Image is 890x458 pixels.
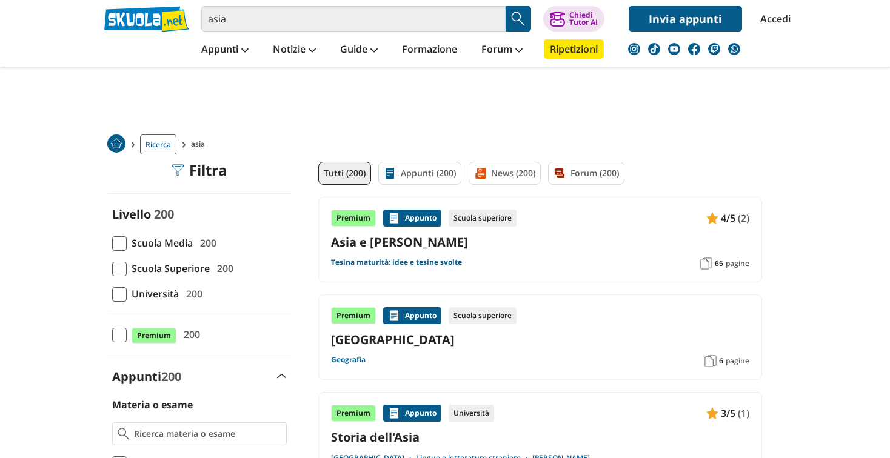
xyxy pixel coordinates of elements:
a: Ricerca [140,134,176,154]
img: Filtra filtri mobile [172,164,184,176]
img: Cerca appunti, riassunti o versioni [509,10,527,28]
span: Premium [132,328,176,343]
span: 200 [212,261,233,276]
img: Forum filtro contenuto [554,167,566,179]
span: 200 [179,327,200,342]
div: Appunto [383,210,441,227]
a: Forum [478,39,526,61]
div: Scuola superiore [449,210,517,227]
img: Apri e chiudi sezione [277,374,287,379]
a: Geografia [331,355,366,365]
a: Storia dell'Asia [331,429,749,445]
img: Appunti contenuto [388,212,400,224]
span: 66 [715,259,723,268]
img: Home [107,134,125,153]
span: (1) [738,405,749,421]
button: ChiediTutor AI [543,6,604,32]
span: pagine [726,259,749,268]
img: Ricerca materia o esame [118,428,129,440]
input: Cerca appunti, riassunti o versioni [201,6,506,32]
img: facebook [688,43,700,55]
span: asia [191,134,210,154]
a: Accedi [760,6,786,32]
span: 6 [719,356,723,366]
span: 200 [195,235,216,251]
label: Appunti [112,368,181,385]
img: Appunti contenuto [388,310,400,322]
span: (2) [738,210,749,226]
a: Appunti (200) [378,162,461,185]
img: youtube [668,43,680,55]
a: Tutti (200) [318,162,371,185]
img: Appunti contenuto [706,407,718,419]
div: Chiedi Tutor AI [569,12,598,26]
a: Formazione [399,39,460,61]
input: Ricerca materia o esame [134,428,281,440]
span: 200 [161,368,181,385]
span: Scuola Media [127,235,193,251]
div: Premium [331,210,376,227]
img: Pagine [700,257,712,270]
div: Università [449,405,494,422]
a: Appunti [198,39,252,61]
a: Notizie [270,39,319,61]
img: tiktok [648,43,660,55]
img: WhatsApp [728,43,740,55]
div: Appunto [383,307,441,324]
img: Appunti filtro contenuto [384,167,396,179]
span: 4/5 [721,210,735,226]
img: News filtro contenuto [474,167,486,179]
button: Search Button [506,6,531,32]
a: [GEOGRAPHIC_DATA] [331,331,749,348]
span: Scuola Superiore [127,261,210,276]
span: 200 [181,286,202,302]
div: Scuola superiore [449,307,517,324]
div: Premium [331,307,376,324]
a: Guide [337,39,381,61]
img: instagram [628,43,640,55]
label: Livello [112,206,151,222]
label: Materia o esame [112,398,193,411]
a: Ripetizioni [544,39,604,59]
a: Forum (200) [548,162,624,185]
img: twitch [708,43,720,55]
div: Appunto [383,405,441,422]
img: Pagine [704,355,717,367]
a: Tesina maturità: idee e tesine svolte [331,257,462,267]
a: News (200) [469,162,541,185]
span: 200 [154,206,174,222]
span: Università [127,286,179,302]
a: Home [107,134,125,154]
img: Appunti contenuto [388,407,400,419]
span: pagine [726,356,749,366]
img: Appunti contenuto [706,212,718,224]
div: Premium [331,405,376,422]
div: Filtra [172,162,227,179]
a: Invia appunti [629,6,742,32]
span: 3/5 [721,405,735,421]
a: Asia e [PERSON_NAME] [331,234,749,250]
